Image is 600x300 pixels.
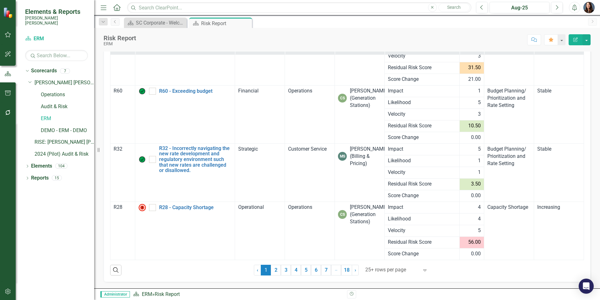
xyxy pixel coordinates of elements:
div: Aug-25 [492,4,547,12]
a: 18 [341,265,352,275]
span: 56.00 [468,239,481,246]
a: DEMO - ERM - DEMO [41,127,94,134]
a: SC Corporate - Welcome to ClearPoint [126,19,185,27]
span: Customer Service [288,146,327,152]
span: Elements & Reports [25,8,88,15]
td: Double-Click to Edit [235,202,285,260]
td: Double-Click to Edit [484,27,534,85]
a: 5 [301,265,311,275]
div: MS [338,152,347,161]
td: Double-Click to Edit [534,202,584,260]
a: Elements [31,163,52,170]
div: [PERSON_NAME] (Billing & Pricing) [350,146,388,167]
span: 5 [478,99,481,106]
span: Residual Risk Score [388,239,456,246]
td: Double-Click to Edit [384,213,459,225]
td: Double-Click to Edit [484,202,534,260]
small: [PERSON_NAME] [PERSON_NAME] [25,15,88,26]
span: Score Change [388,76,456,83]
span: R32 [114,146,122,152]
span: Financial [238,88,259,94]
span: Operational [238,204,264,210]
td: Double-Click to Edit [484,143,534,202]
td: Double-Click to Edit [110,202,135,260]
span: Velocity [388,111,456,118]
span: Budget Planning/ Prioritization and Rate Setting [487,146,526,166]
span: Search [447,5,461,10]
td: Double-Click to Edit [534,27,584,85]
span: Impact [388,87,456,95]
span: Budget Planning/ Prioritization and Rate Setting [487,88,526,108]
div: ERM [104,42,136,46]
span: 0.00 [471,192,481,199]
td: Double-Click to Edit [459,85,484,97]
span: Velocity [388,169,456,176]
span: 1 [478,157,481,164]
span: Score Change [388,134,456,141]
td: Double-Click to Edit [384,108,459,120]
span: Residual Risk Score [388,122,456,130]
a: 4 [291,265,301,275]
div: Open Intercom Messenger [579,279,594,294]
span: Stable [537,146,551,152]
td: Double-Click to Edit [235,85,285,143]
td: Double-Click to Edit [285,143,335,202]
td: Double-Click to Edit [335,85,385,143]
td: Double-Click to Edit [335,143,385,202]
span: 5 [478,146,481,153]
img: Manageable [138,156,146,163]
div: 7 [60,68,70,74]
td: Double-Click to Edit [335,202,385,260]
span: Score Change [388,250,456,258]
a: Reports [31,175,49,182]
span: R60 [114,88,122,94]
td: Double-Click to Edit [235,27,285,85]
div: » [133,291,342,298]
td: Double-Click to Edit [459,167,484,178]
span: 0.00 [471,134,481,141]
img: High Alert [138,204,146,211]
td: Double-Click to Edit Right Click for Context Menu [135,202,235,260]
span: 31.50 [468,64,481,71]
td: Double-Click to Edit [384,225,459,236]
td: Double-Click to Edit [459,155,484,167]
img: ClearPoint Strategy [3,7,14,18]
a: Scorecards [31,67,57,75]
div: Risk Report [201,19,250,27]
span: ‹ [257,267,258,273]
a: ERM [41,115,94,122]
span: Velocity [388,227,456,234]
span: 5 [478,227,481,234]
td: Double-Click to Edit [285,27,335,85]
a: R28 - Capacity Shortage [159,205,232,210]
td: Double-Click to Edit [534,143,584,202]
span: 10.50 [468,122,481,130]
td: Double-Click to Edit [384,202,459,213]
input: Search ClearPoint... [127,2,471,13]
td: Double-Click to Edit [110,143,135,202]
span: 4 [478,215,481,223]
a: 7 [321,265,331,275]
input: Search Below... [25,50,88,61]
img: Tami Griswold [583,2,595,13]
div: CS [338,94,347,103]
td: Double-Click to Edit [459,108,484,120]
a: 2024 (Pilot) Audit & Risk [35,151,94,158]
td: Double-Click to Edit [459,143,484,155]
span: R28 [114,204,122,210]
td: Double-Click to Edit [110,85,135,143]
div: Risk Report [155,291,180,297]
td: Double-Click to Edit [285,85,335,143]
td: Double-Click to Edit [384,155,459,167]
td: Double-Click to Edit [459,202,484,213]
td: Double-Click to Edit [384,97,459,108]
td: Double-Click to Edit Right Click for Context Menu [135,85,235,143]
div: 104 [55,164,67,169]
a: ERM [25,35,88,42]
a: R60 - Exceeding budget [159,88,232,94]
div: [PERSON_NAME] (Generation Stations) [350,87,388,109]
span: 3.50 [471,181,481,188]
td: Double-Click to Edit [459,50,484,62]
div: CS [338,210,347,219]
